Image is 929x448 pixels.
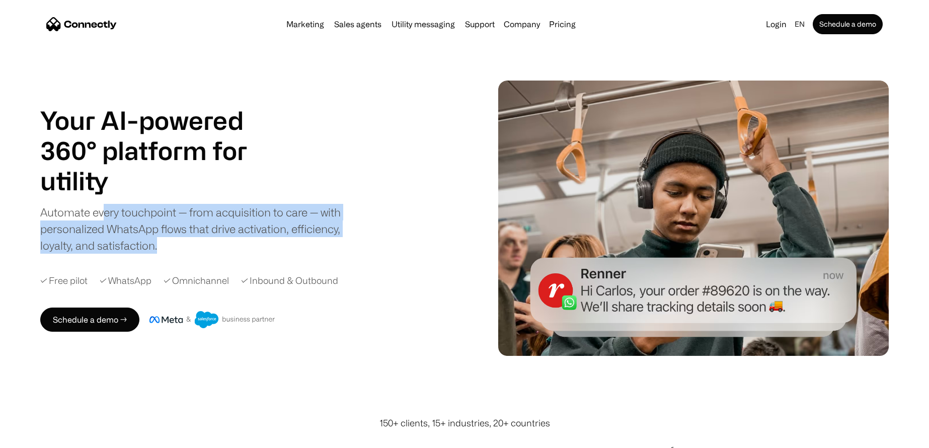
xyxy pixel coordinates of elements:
[149,311,275,328] img: Meta and Salesforce business partner badge.
[40,166,272,196] h1: utility
[46,17,117,32] a: home
[20,430,60,444] ul: Language list
[791,17,811,31] div: en
[388,20,459,28] a: Utility messaging
[762,17,791,31] a: Login
[330,20,385,28] a: Sales agents
[241,274,338,287] div: ✓ Inbound & Outbound
[164,274,229,287] div: ✓ Omnichannel
[40,166,272,196] div: 3 of 4
[40,308,139,332] a: Schedule a demo →
[40,274,88,287] div: ✓ Free pilot
[40,166,272,196] div: carousel
[795,17,805,31] div: en
[813,14,883,34] a: Schedule a demo
[40,204,357,254] div: Automate every touchpoint — from acquisition to care — with personalized WhatsApp flows that driv...
[40,105,272,166] h1: Your AI-powered 360° platform for
[461,20,499,28] a: Support
[504,17,540,31] div: Company
[100,274,151,287] div: ✓ WhatsApp
[501,17,543,31] div: Company
[545,20,580,28] a: Pricing
[282,20,328,28] a: Marketing
[379,416,550,430] div: 150+ clients, 15+ industries, 20+ countries
[10,429,60,444] aside: Language selected: English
